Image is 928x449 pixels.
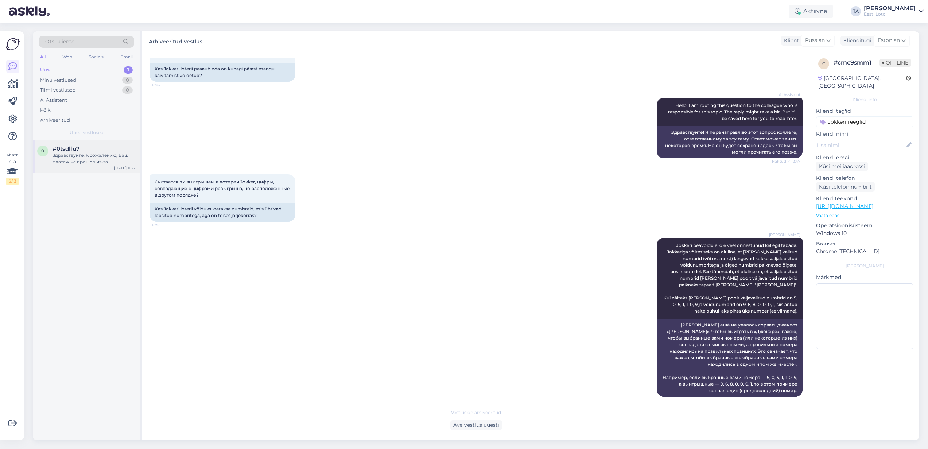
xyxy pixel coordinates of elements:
[657,319,803,397] div: [PERSON_NAME] ещё не удалось сорвать джекпот «[PERSON_NAME]». Чтобы выиграть в «Джокере», важно, ...
[119,52,134,62] div: Email
[6,152,19,185] div: Vaata siia
[152,222,179,228] span: 12:52
[70,129,104,136] span: Uued vestlused
[805,36,825,44] span: Russian
[864,5,924,17] a: [PERSON_NAME]Eesti Loto
[87,52,105,62] div: Socials
[122,86,133,94] div: 0
[773,397,800,403] span: 14:59
[152,82,179,88] span: 12:47
[150,203,295,222] div: Kas Jokkeri loterii võiduks loetakse numbreid, mis ühtivad loositud numbritega, aga on teises jär...
[816,248,913,255] p: Chrome [TECHNICAL_ID]
[822,61,826,66] span: c
[668,102,799,121] span: Hello, I am routing this question to the colleague who is responsible for this topic. The reply m...
[663,243,799,314] span: Jokkeri peavõidu ei ole veel õnnestunud kellegil tabada. Jokkeriga võitmiseks on oluline, et [PER...
[864,11,916,17] div: Eesti Loto
[816,162,868,171] div: Küsi meiliaadressi
[816,174,913,182] p: Kliendi telefon
[840,37,871,44] div: Klienditugi
[816,212,913,219] p: Vaata edasi ...
[769,232,800,237] span: [PERSON_NAME]
[816,116,913,127] input: Lisa tag
[834,58,879,67] div: # cmc9smm1
[124,66,133,74] div: 1
[114,165,136,171] div: [DATE] 11:22
[818,74,906,90] div: [GEOGRAPHIC_DATA], [GEOGRAPHIC_DATA]
[39,52,47,62] div: All
[816,229,913,237] p: Windows 10
[773,92,800,97] span: AI Assistent
[816,222,913,229] p: Operatsioonisüsteem
[816,274,913,281] p: Märkmed
[53,146,79,152] span: #0tsdlfu7
[40,77,76,84] div: Minu vestlused
[6,37,20,51] img: Askly Logo
[61,52,74,62] div: Web
[816,182,875,192] div: Küsi telefoninumbrit
[816,154,913,162] p: Kliendi email
[789,5,833,18] div: Aktiivne
[816,96,913,103] div: Kliendi info
[149,36,202,46] label: Arhiveeritud vestlus
[40,107,51,114] div: Kõik
[772,159,800,164] span: Nähtud ✓ 12:47
[864,5,916,11] div: [PERSON_NAME]
[816,263,913,269] div: [PERSON_NAME]
[816,203,873,209] a: [URL][DOMAIN_NAME]
[40,86,76,94] div: Tiimi vestlused
[451,409,501,416] span: Vestlus on arhiveeritud
[53,152,136,165] div: Здравствуйте! К сожалению, Ваш платеж не прошел из-за технической ошибки. Наш финансовый отдел пр...
[816,195,913,202] p: Klienditeekond
[150,63,295,82] div: Kas Jokkeri loterii peaauhinda on kunagi pärast mängu käivitamist võidetud?
[450,420,502,430] div: Ava vestlus uuesti
[40,97,67,104] div: AI Assistent
[816,141,905,149] input: Lisa nimi
[816,107,913,115] p: Kliendi tag'id
[781,37,799,44] div: Klient
[40,117,70,124] div: Arhiveeritud
[122,77,133,84] div: 0
[816,240,913,248] p: Brauser
[879,59,911,67] span: Offline
[816,130,913,138] p: Kliendi nimi
[851,6,861,16] div: TA
[878,36,900,44] span: Estonian
[45,38,74,46] span: Otsi kliente
[6,178,19,185] div: 2 / 3
[41,148,44,154] span: 0
[40,66,50,74] div: Uus
[155,179,291,198] span: Считается ли выигрышем в лотереи Jokker, цифры, совпадающие с цифрами розыгрыша, но расположенные...
[657,126,803,158] div: Здравствуйте! Я перенаправляю этот вопрос коллеге, ответственному за эту тему. Ответ может занять...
